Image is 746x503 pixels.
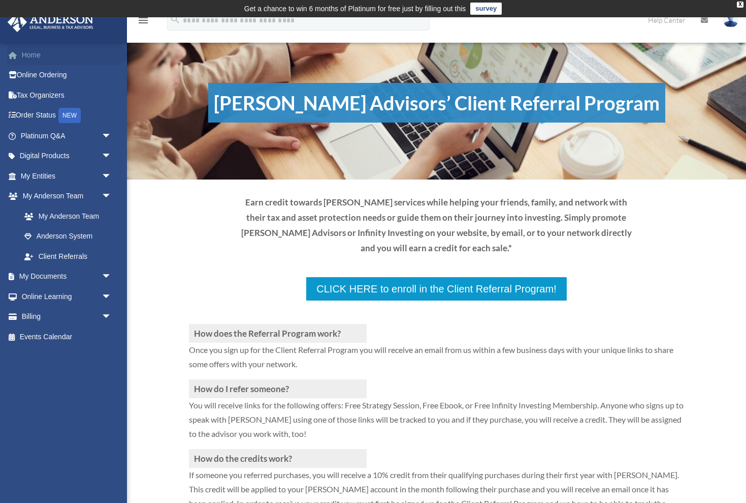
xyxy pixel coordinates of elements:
[7,186,127,206] a: My Anderson Teamarrow_drop_down
[470,3,502,15] a: survey
[137,18,149,26] a: menu
[7,105,127,126] a: Order StatusNEW
[7,327,127,347] a: Events Calendar
[102,146,122,167] span: arrow_drop_down
[189,449,367,468] h3: How do the credits work?
[7,307,127,327] a: Billingarrow_drop_down
[58,108,81,123] div: NEW
[102,267,122,287] span: arrow_drop_down
[7,85,127,105] a: Tax Organizers
[7,166,127,186] a: My Entitiesarrow_drop_down
[102,166,122,187] span: arrow_drop_down
[189,379,367,398] h3: How do I refer someone?
[7,286,127,307] a: Online Learningarrow_drop_down
[723,13,738,27] img: User Pic
[189,343,684,379] p: Once you sign up for the Client Referral Program you will receive an email from us within a few b...
[7,45,127,65] a: Home
[102,307,122,328] span: arrow_drop_down
[7,267,127,287] a: My Documentsarrow_drop_down
[189,324,367,343] h3: How does the Referral Program work?
[305,276,567,302] a: CLICK HERE to enroll in the Client Referral Program!
[244,3,466,15] div: Get a chance to win 6 months of Platinum for free just by filling out this
[5,12,96,32] img: Anderson Advisors Platinum Portal
[102,286,122,307] span: arrow_drop_down
[208,83,665,123] h1: [PERSON_NAME] Advisors’ Client Referral Program
[7,146,127,166] a: Digital Productsarrow_drop_down
[14,246,122,267] a: Client Referrals
[102,186,122,207] span: arrow_drop_down
[137,14,149,26] i: menu
[7,65,127,85] a: Online Ordering
[189,398,684,449] p: You will receive links for the following offers: Free Strategy Session, Free Ebook, or Free Infin...
[102,126,122,146] span: arrow_drop_down
[7,126,127,146] a: Platinum Q&Aarrow_drop_down
[170,14,181,25] i: search
[14,206,127,226] a: My Anderson Team
[238,195,634,255] p: Earn credit towards [PERSON_NAME] services while helping your friends, family, and network with t...
[14,226,127,247] a: Anderson System
[737,2,743,8] div: close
